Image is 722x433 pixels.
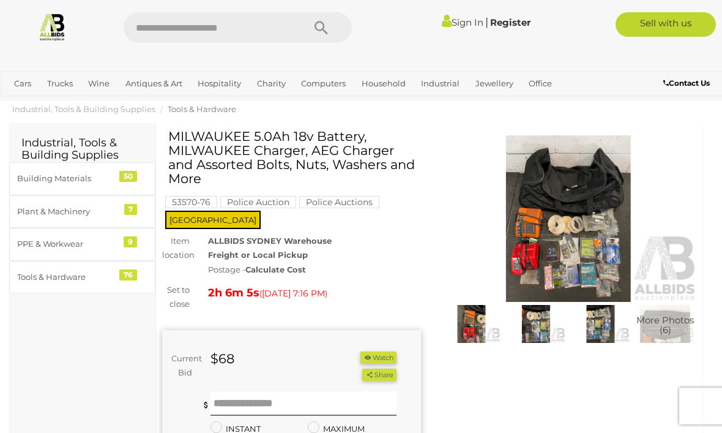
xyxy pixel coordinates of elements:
[9,73,36,94] a: Cars
[663,77,713,90] a: Contact Us
[9,162,155,195] a: Building Materials 50
[208,250,308,260] strong: Freight or Local Pickup
[252,73,291,94] a: Charity
[121,73,187,94] a: Antiques & Art
[165,211,261,229] span: [GEOGRAPHIC_DATA]
[12,104,155,114] a: Industrial, Tools & Building Supplies
[616,12,716,37] a: Sell with us
[208,263,420,277] div: Postage -
[9,228,155,260] a: PPE & Workwear 9
[360,352,396,364] li: Watch this item
[524,73,557,94] a: Office
[299,197,379,207] a: Police Auctions
[296,73,351,94] a: Computers
[119,171,137,182] div: 50
[168,104,236,114] a: Tools & Hardware
[636,305,694,343] img: MILWAUKEE 5.0Ah 18v Battery, MILWAUKEE Charger, AEG Charger and Assorted Bolts, Nuts, Washers and...
[165,196,217,208] mark: 53570-76
[165,197,217,207] a: 53570-76
[17,237,118,251] div: PPE & Workwear
[245,265,306,274] strong: Calculate Cost
[439,135,698,302] img: MILWAUKEE 5.0Ah 18v Battery, MILWAUKEE Charger, AEG Charger and Assorted Bolts, Nuts, Washers and...
[210,351,234,366] strong: $68
[153,234,199,263] div: Item location
[17,270,118,284] div: Tools & Hardware
[291,12,352,43] button: Search
[9,94,44,114] a: Sports
[416,73,464,94] a: Industrial
[636,305,694,343] a: More Photos(6)
[485,15,488,29] span: |
[360,352,396,364] button: Watch
[21,137,143,162] h2: Industrial, Tools & Building Supplies
[507,305,565,343] img: MILWAUKEE 5.0Ah 18v Battery, MILWAUKEE Charger, AEG Charger and Assorted Bolts, Nuts, Washers and...
[119,269,137,281] div: 76
[571,305,630,343] img: MILWAUKEE 5.0Ah 18v Battery, MILWAUKEE Charger, AEG Charger and Assorted Bolts, Nuts, Washers and...
[9,195,155,228] a: Plant & Machinery 7
[38,12,67,41] img: Allbids.com.au
[208,236,332,246] strong: ALLBIDS SYDNEY Warehouse
[442,17,483,28] a: Sign In
[220,197,296,207] a: Police Auction
[168,129,418,186] h1: MILWAUKEE 5.0Ah 18v Battery, MILWAUKEE Charger, AEG Charger and Assorted Bolts, Nuts, Washers and...
[50,94,147,114] a: [GEOGRAPHIC_DATA]
[42,73,78,94] a: Trucks
[362,369,396,382] button: Share
[262,288,325,299] span: [DATE] 7:16 PM
[124,236,137,247] div: 9
[442,305,501,343] img: MILWAUKEE 5.0Ah 18v Battery, MILWAUKEE Charger, AEG Charger and Assorted Bolts, Nuts, Washers and...
[193,73,246,94] a: Hospitality
[208,286,259,299] strong: 2h 6m 5s
[83,73,114,94] a: Wine
[663,78,710,88] b: Contact Us
[124,204,137,215] div: 7
[357,73,411,94] a: Household
[259,288,327,298] span: ( )
[17,171,118,186] div: Building Materials
[299,196,379,208] mark: Police Auctions
[153,283,199,312] div: Set to close
[220,196,296,208] mark: Police Auction
[162,352,201,380] div: Current Bid
[636,315,694,335] span: More Photos (6)
[471,73,518,94] a: Jewellery
[490,17,530,28] a: Register
[9,261,155,293] a: Tools & Hardware 76
[17,205,118,219] div: Plant & Machinery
